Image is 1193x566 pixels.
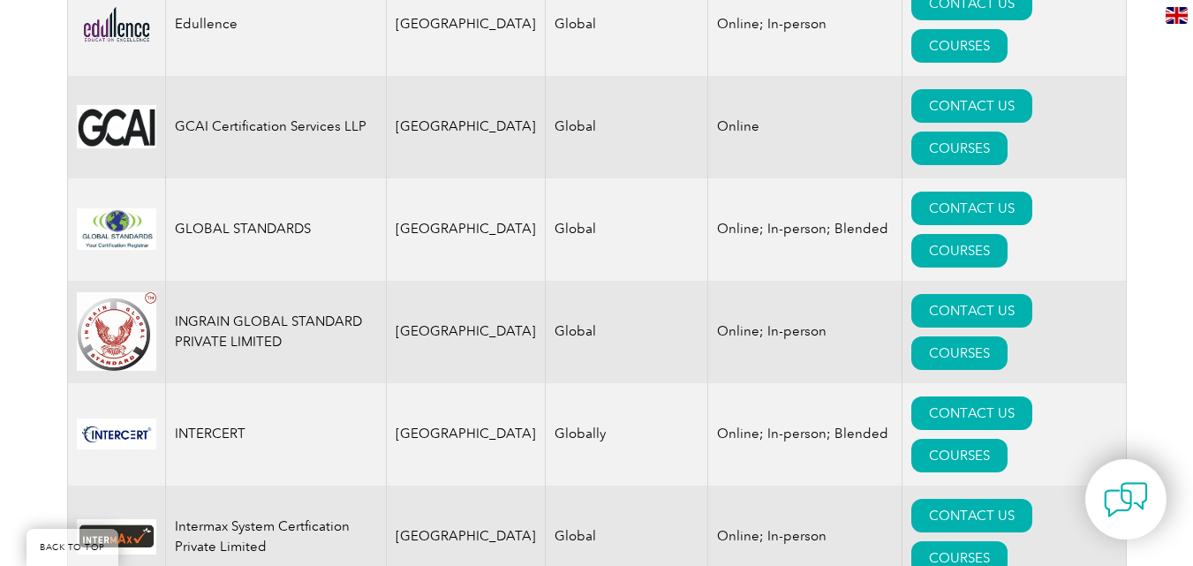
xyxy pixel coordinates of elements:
td: Online; In-person [707,281,902,383]
a: CONTACT US [911,396,1032,430]
a: COURSES [911,29,1008,63]
td: [GEOGRAPHIC_DATA] [386,281,545,383]
a: COURSES [911,439,1008,472]
a: CONTACT US [911,294,1032,328]
td: GCAI Certification Services LLP [165,76,386,178]
img: en [1166,7,1188,24]
img: 67a48d9f-b6c2-ea11-a812-000d3a79722d-logo.jpg [77,292,156,371]
img: f72924ac-d9bc-ea11-a814-000d3a79823d-logo.jpg [77,419,156,449]
td: Online; In-person; Blended [707,383,902,486]
img: e32924ac-d9bc-ea11-a814-000d3a79823d-logo.png [77,4,156,45]
a: CONTACT US [911,192,1032,225]
td: Globally [545,383,707,486]
td: INTERCERT [165,383,386,486]
a: BACK TO TOP [26,529,118,566]
img: 2b2a24ac-d9bc-ea11-a814-000d3a79823d-logo.jpg [77,208,156,249]
img: contact-chat.png [1104,478,1148,522]
td: Global [545,178,707,281]
td: Online; In-person; Blended [707,178,902,281]
img: 590b14fd-4650-f011-877b-00224891b167-logo.png [77,105,156,148]
a: CONTACT US [911,89,1032,123]
td: Global [545,281,707,383]
a: COURSES [911,336,1008,370]
a: COURSES [911,132,1008,165]
a: COURSES [911,234,1008,268]
td: [GEOGRAPHIC_DATA] [386,76,545,178]
td: [GEOGRAPHIC_DATA] [386,178,545,281]
td: Online [707,76,902,178]
img: 52fd134e-c3ec-ee11-a1fd-000d3ad2b4d6-logo.jpg [77,519,156,555]
td: INGRAIN GLOBAL STANDARD PRIVATE LIMITED [165,281,386,383]
td: [GEOGRAPHIC_DATA] [386,383,545,486]
a: CONTACT US [911,499,1032,532]
td: Global [545,76,707,178]
td: GLOBAL STANDARDS [165,178,386,281]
